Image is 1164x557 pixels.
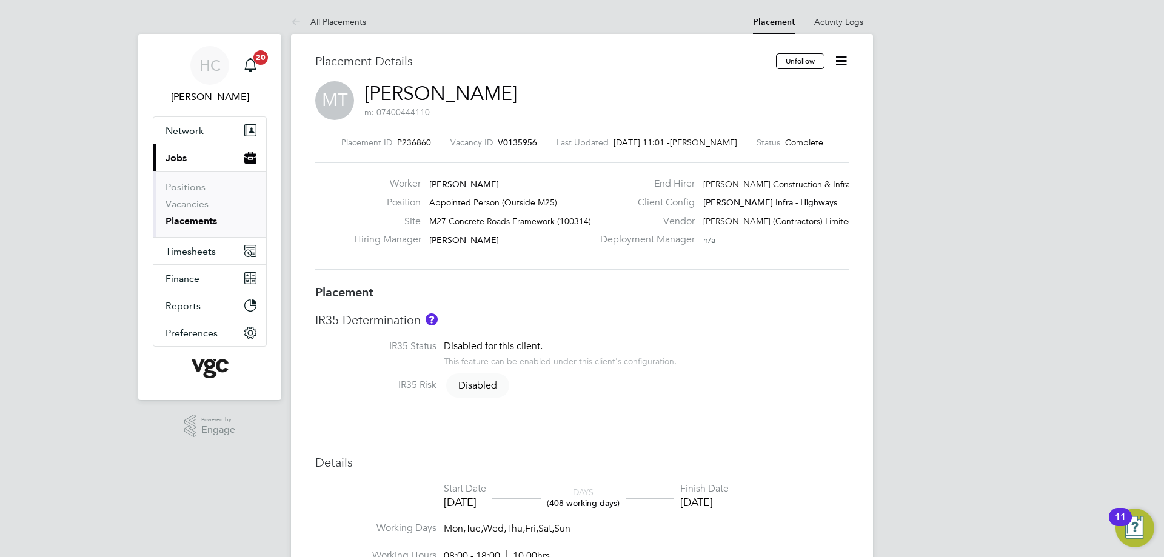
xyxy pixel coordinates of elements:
[525,522,538,535] span: Fri,
[341,137,392,148] label: Placement ID
[315,455,849,470] h3: Details
[429,197,557,208] span: Appointed Person (Outside M25)
[364,107,430,118] span: m: 07400444110
[1115,517,1126,533] div: 11
[166,300,201,312] span: Reports
[554,522,570,535] span: Sun
[680,482,729,495] div: Finish Date
[557,137,609,148] label: Last Updated
[315,53,767,69] h3: Placement Details
[444,522,466,535] span: Mon,
[483,522,506,535] span: Wed,
[614,137,670,148] span: [DATE] 11:01 -
[703,197,837,208] span: [PERSON_NAME] Infra - Highways
[1115,509,1154,547] button: Open Resource Center, 11 new notifications
[166,152,187,164] span: Jobs
[466,522,483,535] span: Tue,
[593,178,695,190] label: End Hirer
[153,238,266,264] button: Timesheets
[446,373,509,398] span: Disabled
[166,327,218,339] span: Preferences
[703,179,865,190] span: [PERSON_NAME] Construction & Infrast…
[153,90,267,104] span: Heena Chatrath
[199,58,221,73] span: HC
[166,245,216,257] span: Timesheets
[785,137,823,148] span: Complete
[450,137,493,148] label: Vacancy ID
[426,313,438,325] button: About IR35
[166,215,217,227] a: Placements
[153,319,266,346] button: Preferences
[444,495,486,509] div: [DATE]
[238,46,263,85] a: 20
[776,53,824,69] button: Unfollow
[547,498,620,509] span: (408 working days)
[506,522,525,535] span: Thu,
[593,215,695,228] label: Vendor
[291,16,366,27] a: All Placements
[153,292,266,319] button: Reports
[153,359,267,378] a: Go to home page
[354,233,421,246] label: Hiring Manager
[429,179,499,190] span: [PERSON_NAME]
[444,353,677,367] div: This feature can be enabled under this client's configuration.
[814,16,863,27] a: Activity Logs
[670,137,737,148] span: [PERSON_NAME]
[593,196,695,209] label: Client Config
[153,117,266,144] button: Network
[757,137,780,148] label: Status
[498,137,537,148] span: V0135956
[315,340,436,353] label: IR35 Status
[315,81,354,120] span: MT
[444,482,486,495] div: Start Date
[364,82,517,105] a: [PERSON_NAME]
[541,487,626,509] div: DAYS
[397,137,431,148] span: P236860
[354,178,421,190] label: Worker
[153,171,266,237] div: Jobs
[166,125,204,136] span: Network
[166,273,199,284] span: Finance
[315,379,436,392] label: IR35 Risk
[753,17,795,27] a: Placement
[315,312,849,328] h3: IR35 Determination
[138,34,281,400] nav: Main navigation
[315,285,373,299] b: Placement
[444,340,543,352] span: Disabled for this client.
[153,144,266,171] button: Jobs
[538,522,554,535] span: Sat,
[166,181,206,193] a: Positions
[153,265,266,292] button: Finance
[192,359,229,378] img: vgcgroup-logo-retina.png
[201,415,235,425] span: Powered by
[703,235,715,245] span: n/a
[201,425,235,435] span: Engage
[315,522,436,535] label: Working Days
[184,415,236,438] a: Powered byEngage
[429,216,591,227] span: M27 Concrete Roads Framework (100314)
[680,495,729,509] div: [DATE]
[429,235,499,245] span: [PERSON_NAME]
[153,46,267,104] a: HC[PERSON_NAME]
[703,216,854,227] span: [PERSON_NAME] (Contractors) Limited
[593,233,695,246] label: Deployment Manager
[354,215,421,228] label: Site
[253,50,268,65] span: 20
[354,196,421,209] label: Position
[166,198,209,210] a: Vacancies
